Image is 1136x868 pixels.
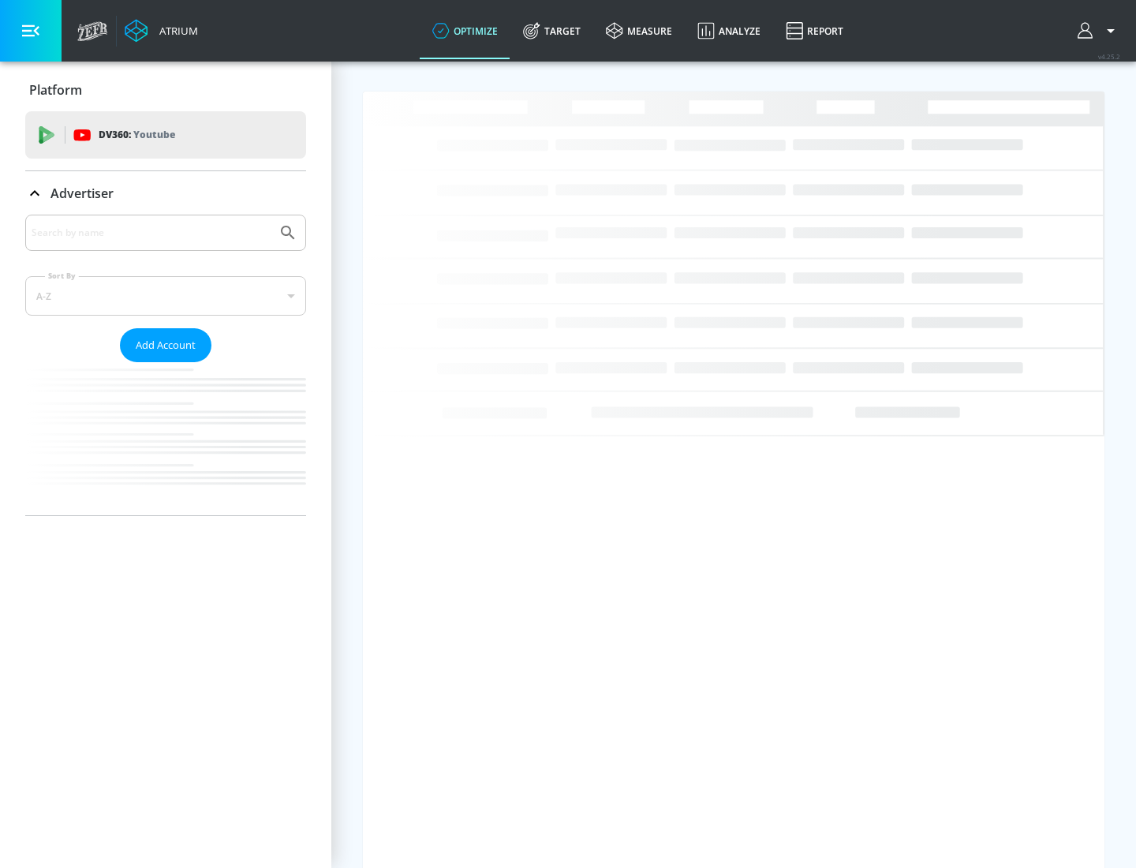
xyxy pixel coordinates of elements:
div: Advertiser [25,215,306,515]
a: optimize [420,2,510,59]
button: Add Account [120,328,211,362]
a: Report [773,2,856,59]
div: Atrium [153,24,198,38]
p: Youtube [133,126,175,143]
div: A-Z [25,276,306,316]
a: Analyze [685,2,773,59]
nav: list of Advertiser [25,362,306,515]
span: Add Account [136,336,196,354]
a: measure [593,2,685,59]
a: Atrium [125,19,198,43]
label: Sort By [45,271,79,281]
a: Target [510,2,593,59]
span: v 4.25.2 [1098,52,1120,61]
div: Platform [25,68,306,112]
p: DV360: [99,126,175,144]
p: Platform [29,81,82,99]
p: Advertiser [50,185,114,202]
div: Advertiser [25,171,306,215]
input: Search by name [32,223,271,243]
div: DV360: Youtube [25,111,306,159]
